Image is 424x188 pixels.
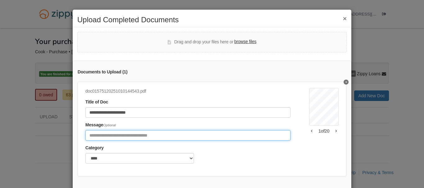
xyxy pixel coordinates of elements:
button: × [343,15,347,22]
div: 1 of 20 [309,128,339,134]
label: Message [85,122,116,129]
label: Title of Doc [85,99,108,106]
div: Drag and drop your files here or [168,38,256,46]
label: Category [85,145,104,151]
input: Document Title [85,107,291,118]
div: Documents to Upload ( 1 ) [78,69,346,76]
button: Delete doc01575120251010144543 [344,80,349,85]
span: Optional [103,123,116,127]
select: Category [85,153,194,164]
h2: Upload Completed Documents [77,16,347,24]
input: Include any comments on this document [85,130,291,141]
div: doc01575120251010144543.pdf [85,88,291,95]
label: browse files [234,38,256,45]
